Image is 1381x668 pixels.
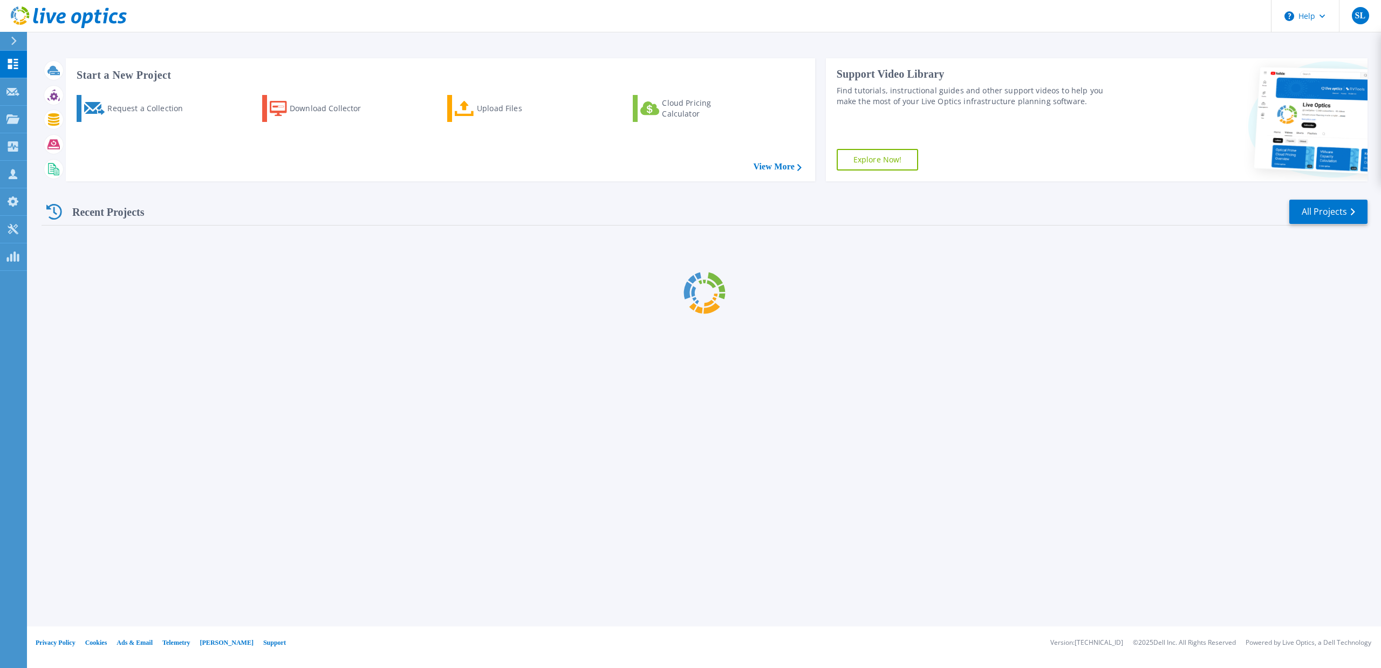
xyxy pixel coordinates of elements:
[662,98,748,119] div: Cloud Pricing Calculator
[117,639,153,646] a: Ads & Email
[1246,639,1371,646] li: Powered by Live Optics, a Dell Technology
[1050,639,1123,646] li: Version: [TECHNICAL_ID]
[85,639,107,646] a: Cookies
[77,95,197,122] a: Request a Collection
[837,67,1117,81] div: Support Video Library
[77,69,801,81] h3: Start a New Project
[290,98,376,119] div: Download Collector
[36,639,76,646] a: Privacy Policy
[837,85,1117,107] div: Find tutorials, instructional guides and other support videos to help you make the most of your L...
[837,149,919,171] a: Explore Now!
[753,161,801,172] a: View More
[263,639,286,646] a: Support
[200,639,254,646] a: [PERSON_NAME]
[1355,11,1366,20] span: SL
[1289,200,1368,224] a: All Projects
[447,95,568,122] a: Upload Files
[262,95,382,122] a: Download Collector
[1133,639,1236,646] li: © 2025 Dell Inc. All Rights Reserved
[477,98,563,119] div: Upload Files
[633,95,753,122] a: Cloud Pricing Calculator
[42,199,160,225] div: Recent Projects
[107,98,194,119] div: Request a Collection
[162,639,190,646] a: Telemetry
